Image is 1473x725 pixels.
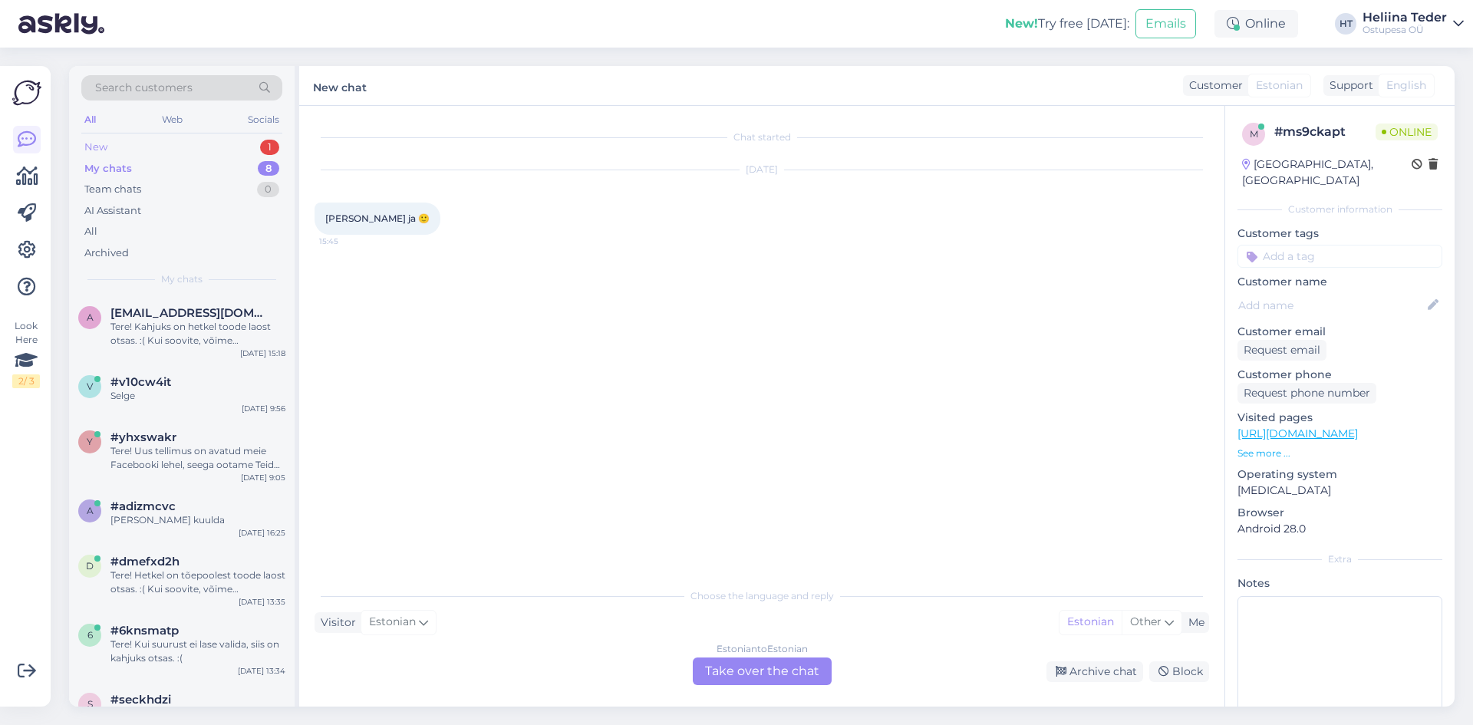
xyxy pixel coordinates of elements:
[84,140,107,155] div: New
[84,182,141,197] div: Team chats
[1237,447,1442,460] p: See more ...
[245,110,282,130] div: Socials
[110,513,285,527] div: [PERSON_NAME] kuulda
[1250,128,1258,140] span: m
[1335,13,1356,35] div: HT
[1237,367,1442,383] p: Customer phone
[1237,383,1376,404] div: Request phone number
[110,444,285,472] div: Tere! Uus tellimus on avatud meie Facebooki lehel, seega ootame Teid soovi avaldama. :) Postitus ...
[315,589,1209,603] div: Choose the language and reply
[1005,16,1038,31] b: New!
[87,505,94,516] span: a
[239,527,285,539] div: [DATE] 16:25
[1237,575,1442,592] p: Notes
[87,381,93,392] span: v
[241,472,285,483] div: [DATE] 9:05
[110,499,176,513] span: #adizmcvc
[1237,245,1442,268] input: Add a tag
[1237,324,1442,340] p: Customer email
[1214,10,1298,38] div: Online
[1182,615,1204,631] div: Me
[1237,226,1442,242] p: Customer tags
[110,693,171,707] span: #seckhdzi
[315,163,1209,176] div: [DATE]
[81,110,99,130] div: All
[12,78,41,107] img: Askly Logo
[717,642,808,656] div: Estonian to Estonian
[369,614,416,631] span: Estonian
[110,568,285,596] div: Tere! Hetkel on tõepoolest toode laost otsas. :( Kui soovite, võime [PERSON_NAME] soovi edastata ...
[1059,611,1122,634] div: Estonian
[1237,521,1442,537] p: Android 28.0
[257,182,279,197] div: 0
[1237,410,1442,426] p: Visited pages
[1237,274,1442,290] p: Customer name
[1376,124,1438,140] span: Online
[319,236,377,247] span: 15:45
[1135,9,1196,38] button: Emails
[238,665,285,677] div: [DATE] 13:34
[87,629,93,641] span: 6
[110,638,285,665] div: Tere! Kui suurust ei lase valida, siis on kahjuks otsas. :(
[110,555,180,568] span: #dmefxd2h
[1237,505,1442,521] p: Browser
[84,224,97,239] div: All
[258,161,279,176] div: 8
[1386,77,1426,94] span: English
[1238,297,1425,314] input: Add name
[1256,77,1303,94] span: Estonian
[87,311,94,323] span: a
[1237,483,1442,499] p: [MEDICAL_DATA]
[260,140,279,155] div: 1
[84,203,141,219] div: AI Assistant
[1363,12,1447,24] div: Heliina Teder
[1183,77,1243,94] div: Customer
[110,430,176,444] span: #yhxswakr
[110,320,285,348] div: Tere! Kahjuks on hetkel toode laost otsas. :( Kui soovite, võime [PERSON_NAME] soovi edastada müü...
[1237,203,1442,216] div: Customer information
[1323,77,1373,94] div: Support
[313,75,367,96] label: New chat
[1237,340,1326,361] div: Request email
[1237,427,1358,440] a: [URL][DOMAIN_NAME]
[84,161,132,176] div: My chats
[110,375,171,389] span: #v10cw4it
[12,319,40,388] div: Look Here
[1242,157,1412,189] div: [GEOGRAPHIC_DATA], [GEOGRAPHIC_DATA]
[110,306,270,320] span: aiki.paasik@gmail.com
[1005,15,1129,33] div: Try free [DATE]:
[1274,123,1376,141] div: # ms9ckapt
[84,246,129,261] div: Archived
[1130,615,1162,628] span: Other
[161,272,203,286] span: My chats
[87,436,93,447] span: y
[693,657,832,685] div: Take over the chat
[1046,661,1143,682] div: Archive chat
[1363,24,1447,36] div: Ostupesa OÜ
[110,389,285,403] div: Selge
[1149,661,1209,682] div: Block
[110,624,179,638] span: #6knsmatp
[1237,466,1442,483] p: Operating system
[87,698,93,710] span: s
[86,560,94,572] span: d
[1363,12,1464,36] a: Heliina TederOstupesa OÜ
[315,130,1209,144] div: Chat started
[240,348,285,359] div: [DATE] 15:18
[95,80,193,96] span: Search customers
[315,615,356,631] div: Visitor
[159,110,186,130] div: Web
[239,596,285,608] div: [DATE] 13:35
[242,403,285,414] div: [DATE] 9:56
[325,213,430,224] span: [PERSON_NAME] ja 🙂
[12,374,40,388] div: 2 / 3
[1237,552,1442,566] div: Extra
